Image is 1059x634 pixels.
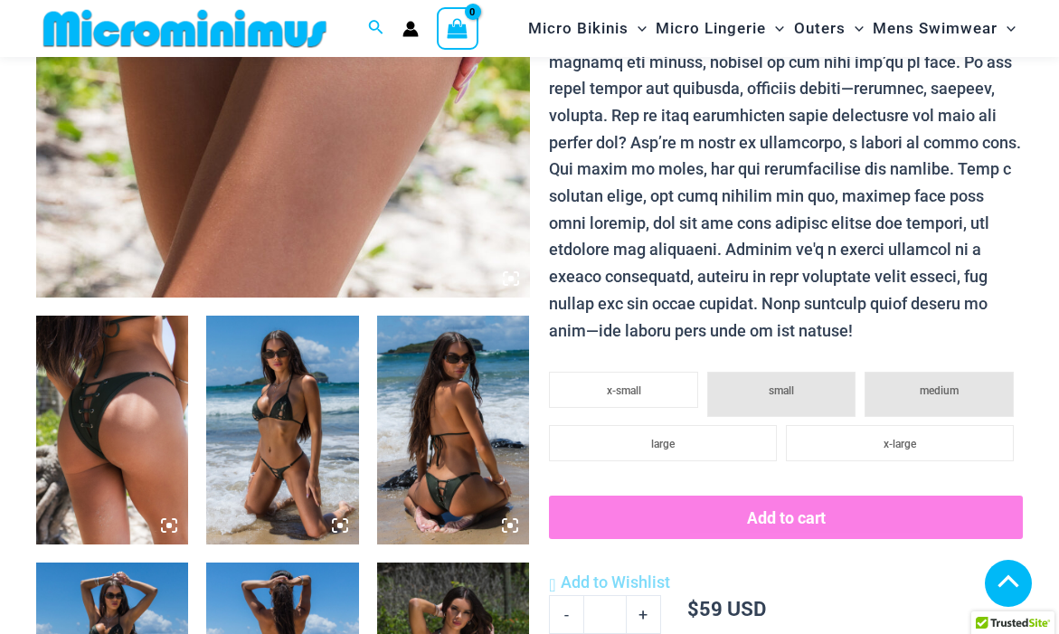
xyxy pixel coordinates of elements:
[521,3,1023,54] nav: Site Navigation
[583,595,626,633] input: Product quantity
[998,5,1016,52] span: Menu Toggle
[607,384,641,397] span: x-small
[651,438,675,450] span: large
[629,5,647,52] span: Menu Toggle
[794,5,846,52] span: Outers
[549,372,698,408] li: x-small
[206,316,358,544] img: Link Army 3070 Tri Top 2031 Cheeky
[687,595,766,621] bdi: 59 USD
[846,5,864,52] span: Menu Toggle
[873,5,998,52] span: Mens Swimwear
[687,595,699,621] span: $
[437,7,478,49] a: View Shopping Cart, empty
[528,5,629,52] span: Micro Bikinis
[36,8,334,49] img: MM SHOP LOGO FLAT
[368,17,384,40] a: Search icon link
[402,21,419,37] a: Account icon link
[707,372,856,417] li: small
[786,425,1014,461] li: x-large
[884,438,916,450] span: x-large
[651,5,789,52] a: Micro LingerieMenu ToggleMenu Toggle
[766,5,784,52] span: Menu Toggle
[769,384,794,397] span: small
[549,496,1023,539] button: Add to cart
[36,316,188,544] img: Link Army 2031 Cheeky
[790,5,868,52] a: OutersMenu ToggleMenu Toggle
[656,5,766,52] span: Micro Lingerie
[549,595,583,633] a: -
[524,5,651,52] a: Micro BikinisMenu ToggleMenu Toggle
[549,425,777,461] li: large
[865,372,1014,417] li: medium
[868,5,1020,52] a: Mens SwimwearMenu ToggleMenu Toggle
[561,572,670,591] span: Add to Wishlist
[627,595,661,633] a: +
[377,316,529,544] img: Link Army 3070 Tri Top 2031 Cheeky
[920,384,959,397] span: medium
[549,569,669,596] a: Add to Wishlist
